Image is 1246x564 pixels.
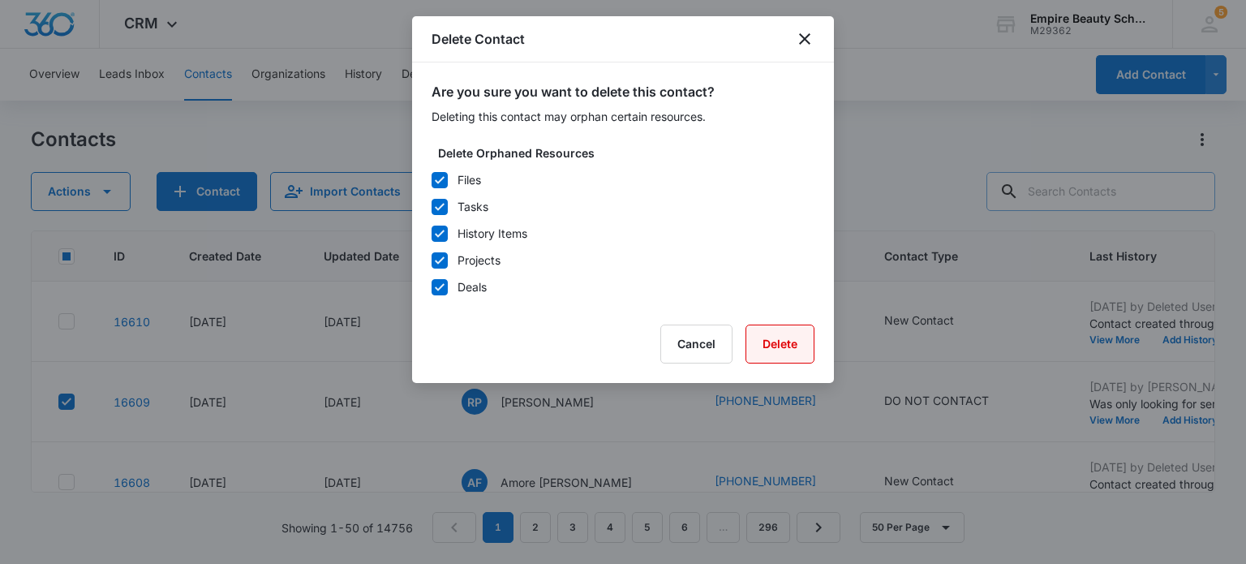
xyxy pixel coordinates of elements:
[458,171,481,188] div: Files
[432,82,814,101] h2: Are you sure you want to delete this contact?
[745,325,814,364] button: Delete
[795,29,814,49] button: close
[458,225,527,242] div: History Items
[438,144,821,161] label: Delete Orphaned Resources
[458,198,488,215] div: Tasks
[432,29,525,49] h1: Delete Contact
[432,108,814,125] p: Deleting this contact may orphan certain resources.
[458,278,487,295] div: Deals
[660,325,733,364] button: Cancel
[458,252,501,269] div: Projects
